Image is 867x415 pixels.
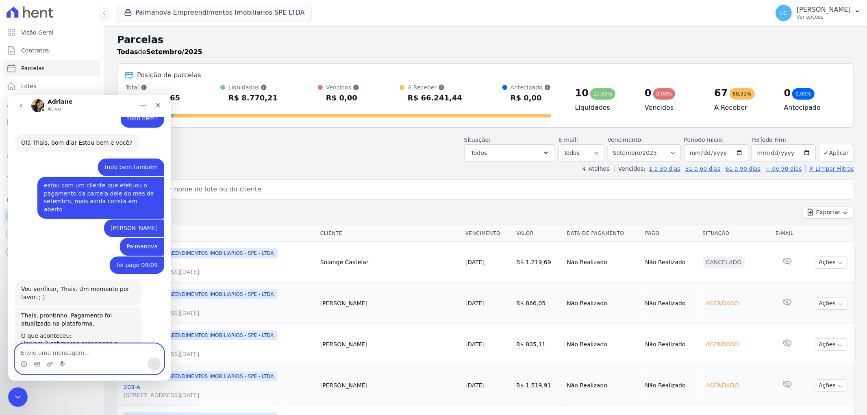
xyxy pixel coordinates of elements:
[766,165,802,172] a: + de 90 dias
[117,225,317,242] th: Contrato
[317,283,462,324] td: [PERSON_NAME]
[124,372,277,381] span: PALMANOVA EMPREENDIMENTOS IMOBILIARIOS - SPE - LTDA
[317,365,462,406] td: [PERSON_NAME]
[124,309,314,317] span: [STREET_ADDRESS][DATE]
[21,64,45,72] span: Parcelas
[3,78,100,94] a: Lotes
[7,186,133,211] div: Vou verificar, Thais. Um momento por favor. ; )
[52,266,58,273] button: Start recording
[558,137,578,143] label: E-mail:
[792,88,814,100] div: 0,00%
[511,91,551,104] div: R$ 0,00
[642,242,700,283] td: Não Realizado
[137,70,201,80] div: Posição de parcelas
[575,103,632,113] h4: Liquidados
[714,87,728,100] div: 67
[146,48,202,56] strong: Setembro/2025
[465,341,485,348] a: [DATE]
[21,28,54,37] span: Visão Geral
[13,191,127,206] div: Vou verificar, Thais. Um momento por favor. ; )
[13,217,127,233] div: Thais, prontinho. Pagamento foi atualizado na plataforma.
[564,365,642,406] td: Não Realizado
[465,300,485,306] a: [DATE]
[703,256,745,268] div: Cancelado
[803,206,854,219] button: Exportar
[3,150,100,166] a: Negativação
[3,208,100,224] a: Recebíveis
[7,186,156,212] div: Adriane diz…
[784,103,841,113] h4: Antecipado
[615,165,645,172] label: Vencidos:
[815,338,847,351] button: Ações
[3,96,100,112] a: Clientes
[462,225,513,242] th: Vencimento
[703,380,742,391] div: Agendado
[726,165,761,172] a: 61 a 90 dias
[102,162,156,180] div: foi pago 09/09
[124,330,277,340] span: PALMANOVA EMPREENDIMENTOS IMOBILIARIOS - SPE - LTDA
[684,137,724,143] label: Período Inicío:
[700,225,773,242] th: Situação
[124,289,277,299] span: PALMANOVA EMPREENDIMENTOS IMOBILIARIOS - SPE - LTDA
[3,167,100,184] a: Troca de Arquivos
[139,263,152,276] button: Enviar uma mensagem
[124,383,314,399] a: 203-A[STREET_ADDRESS][DATE]
[124,342,314,358] a: 802-A[STREET_ADDRESS][DATE]
[117,48,138,56] strong: Todas
[3,60,100,76] a: Parcelas
[13,245,127,269] div: Haviam 2 cobranças associadas a mesma parcela: uma paga e uma cancelada
[3,132,100,148] a: Transferências
[8,387,28,407] iframe: Intercom live chat
[317,324,462,365] td: [PERSON_NAME]
[317,242,462,283] td: Solange Castelar
[317,225,462,242] th: Cliente
[124,248,277,258] span: PALMANOVA EMPREENDIMENTOS IMOBILIARIOS - SPE - LTDA
[685,165,720,172] a: 31 a 60 dias
[513,225,563,242] th: Valor
[21,82,37,90] span: Lotes
[124,350,314,358] span: [STREET_ADDRESS][DATE]
[3,42,100,59] a: Contratos
[126,91,180,104] div: R$ 75.011,65
[7,143,156,162] div: Thais diz…
[819,144,854,161] button: Aplicar
[608,137,643,143] label: Vencimento:
[797,6,851,14] p: [PERSON_NAME]
[124,268,314,276] span: [STREET_ADDRESS][DATE]
[805,165,854,172] a: ✗ Limpar Filtros
[326,83,359,91] div: Vencidos
[3,114,100,130] a: Minha Carteira
[575,87,589,100] div: 10
[815,297,847,310] button: Ações
[703,339,742,350] div: Agendado
[784,87,791,100] div: 0
[124,301,314,317] a: 207-A[STREET_ADDRESS][DATE]
[7,249,156,263] textarea: Envie uma mensagem...
[465,382,485,389] a: [DATE]
[815,256,847,269] button: Ações
[8,95,171,381] iframe: Intercom live chat
[228,91,278,104] div: R$ 8.770,21
[815,379,847,392] button: Ações
[513,324,563,365] td: R$ 805,11
[642,225,700,242] th: Pago
[752,136,816,144] label: Período Fim:
[132,181,850,198] input: Buscar por nome do lote ou do cliente
[124,260,314,276] a: 1503-A[STREET_ADDRESS][DATE]
[582,165,609,172] label: ↯ Atalhos
[408,83,462,91] div: A Receber
[3,226,100,242] a: Conta Hent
